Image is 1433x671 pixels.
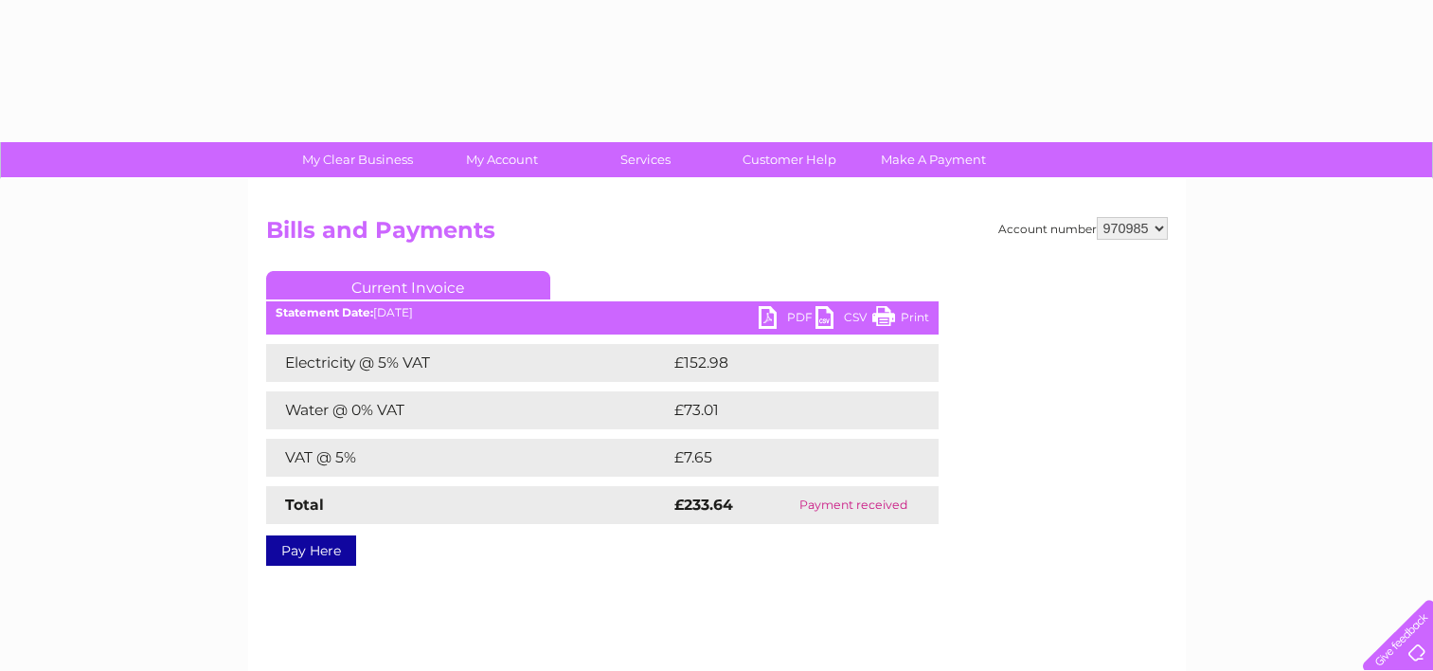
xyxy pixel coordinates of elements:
h2: Bills and Payments [266,217,1168,253]
a: Customer Help [711,142,868,177]
div: Account number [998,217,1168,240]
td: £152.98 [670,344,904,382]
strong: Total [285,496,324,514]
td: £73.01 [670,391,899,429]
td: Payment received [768,486,939,524]
a: My Clear Business [279,142,436,177]
td: Electricity @ 5% VAT [266,344,670,382]
strong: £233.64 [674,496,733,514]
td: Water @ 0% VAT [266,391,670,429]
div: [DATE] [266,306,939,319]
a: My Account [423,142,580,177]
a: CSV [815,306,872,334]
a: PDF [759,306,815,334]
b: Statement Date: [276,305,373,319]
a: Print [872,306,929,334]
a: Current Invoice [266,271,550,299]
a: Make A Payment [855,142,1012,177]
td: £7.65 [670,439,894,477]
a: Pay Here [266,535,356,566]
td: VAT @ 5% [266,439,670,477]
a: Services [567,142,724,177]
